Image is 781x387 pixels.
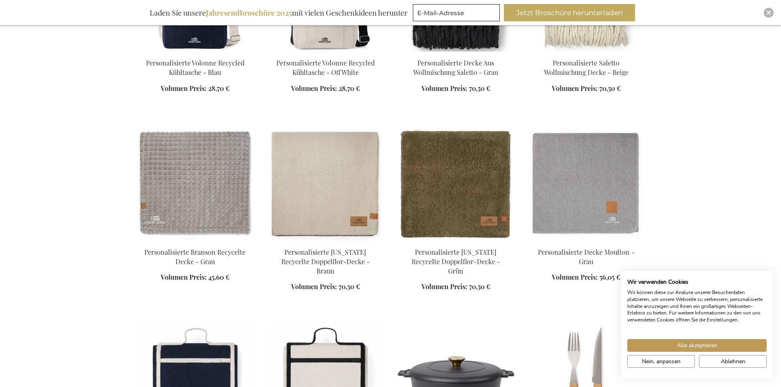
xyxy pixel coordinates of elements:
[599,273,620,281] span: 56,05 €
[627,339,767,352] button: Akzeptieren Sie alle cookies
[469,282,490,291] span: 70,50 €
[291,282,360,292] a: Volumen Preis: 70,50 €
[161,273,207,281] span: Volumen Preis:
[627,278,767,286] h2: Wir verwenden Cookies
[339,84,360,93] span: 28,70 €
[599,84,621,93] span: 70,50 €
[137,126,254,241] img: Personalisierte Branson Recycelte Decke - Grau
[538,248,635,266] a: Personalisierte Decke Moulton - Grau
[413,4,500,21] input: E-Mail-Adresse
[291,84,337,93] span: Volumen Preis:
[412,248,500,275] a: Personalisierte [US_STATE] Recycelte Doppelflor-Decke - Grün
[552,273,620,282] a: Volumen Preis: 56,05 €
[528,48,645,56] a: Personalisierte Saletto Wollmischung Decke - Beige
[642,357,681,366] span: Nein, anpassen
[421,282,467,291] span: Volumen Preis:
[291,282,337,291] span: Volumen Preis:
[627,289,767,324] p: Wir können diese zur Analyse unserer Besucherdaten platzieren, um unsere Webseite zu verbessern, ...
[161,84,230,93] a: Volumen Preis: 28,70 €
[206,8,292,18] b: Jahresendbroschüre 2025
[627,355,695,368] button: cookie Einstellungen anpassen
[699,355,767,368] button: Alle verweigern cookies
[469,84,490,93] span: 70,50 €
[146,4,411,21] div: Laden Sie unsere mit vielen Geschenkideen herunter
[339,282,360,291] span: 70,50 €
[421,282,490,292] a: Volumen Preis: 70,50 €
[137,48,254,56] a: Personalisierte Volonne Recycled Kühltasche - Blau
[267,126,384,241] img: Personalisierte Maine Recycelte Doppelflor-Decke - Braun
[397,48,515,56] a: Personalisierte Decke Aus Wollmischung Saletto - Grau
[528,126,645,241] img: Personalisierte Decke Moulton - Grau
[421,84,467,93] span: Volumen Preis:
[421,84,490,93] a: Volumen Preis: 70,50 €
[544,59,628,77] a: Personalisierte Saletto Wollmischung Decke - Beige
[161,84,207,93] span: Volumen Preis:
[281,248,370,275] a: Personalisierte [US_STATE] Recycelte Doppelflor-Decke - Braun
[276,59,375,77] a: Personalisierte Volonne Recycled Kühltasche - Off White
[528,238,645,245] a: Personalisierte Decke Moulton - Grau
[397,126,515,241] img: Personalisierte Maine Recycelte Doppelflor-Decke - Grün
[208,273,230,281] span: 45,60 €
[413,59,498,77] a: Personalisierte Decke Aus Wollmischung Saletto - Grau
[146,59,244,77] a: Personalisierte Volonne Recycled Kühltasche - Blau
[161,273,230,282] a: Volumen Preis: 45,60 €
[397,238,515,245] a: Personalisierte Maine Recycelte Doppelflor-Decke - Grün
[764,8,774,18] div: Close
[552,84,598,93] span: Volumen Preis:
[267,48,384,56] a: Personalisierte Volonne Recycled Kühltasche - Off White
[291,84,360,93] a: Volumen Preis: 28,70 €
[413,4,502,24] form: marketing offers and promotions
[267,238,384,245] a: Personalisierte Maine Recycelte Doppelflor-Decke - Braun
[552,84,621,93] a: Volumen Preis: 70,50 €
[721,357,745,366] span: Ablehnen
[504,4,635,21] button: Jetzt Broschüre herunterladen
[137,238,254,245] a: Personalisierte Branson Recycelte Decke - Grau
[552,273,598,281] span: Volumen Preis:
[144,248,246,266] a: Personalisierte Branson Recycelte Decke - Grau
[677,341,717,350] span: Alle akzeptieren
[766,10,771,15] img: Close
[208,84,230,93] span: 28,70 €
